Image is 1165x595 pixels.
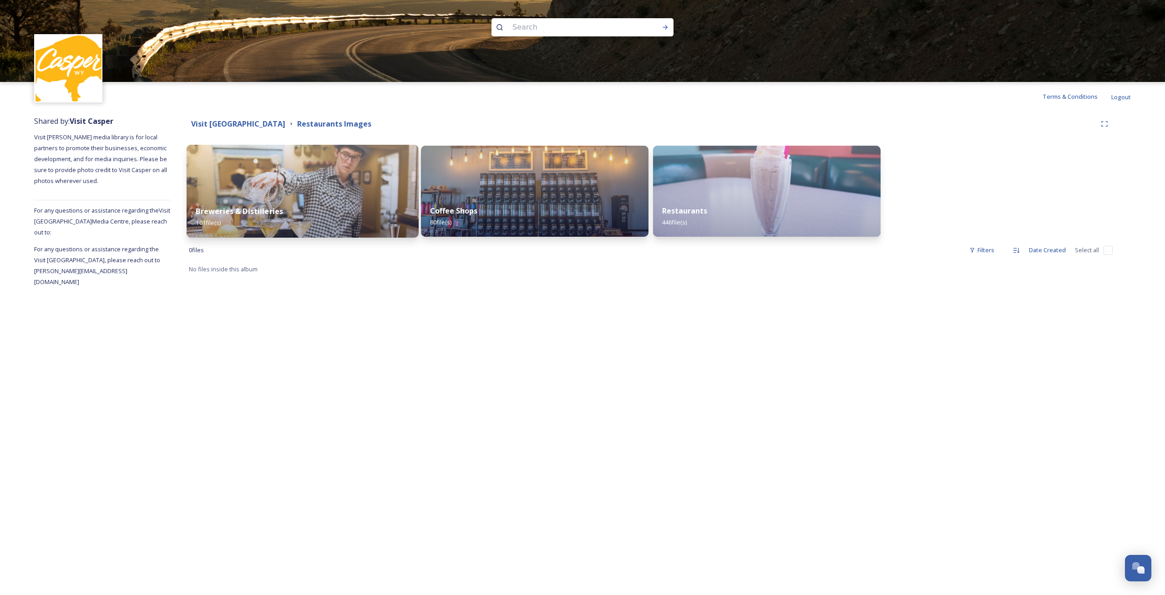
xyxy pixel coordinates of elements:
img: 9681749b-e509-4d5d-aedb-18d4060fab76.jpg [653,146,881,237]
span: Logout [1111,93,1131,101]
div: Date Created [1024,241,1070,259]
a: Terms & Conditions [1043,91,1111,102]
strong: Restaurants Images [297,119,371,129]
span: No files inside this album [189,265,258,273]
span: For any questions or assistance regarding the Visit [GEOGRAPHIC_DATA] Media Centre, please reach ... [34,206,170,236]
span: Shared by: [34,116,113,126]
span: For any questions or assistance regarding the Visit [GEOGRAPHIC_DATA], please reach out to [PERSO... [34,245,162,286]
span: 0 file s [189,246,204,254]
span: 80 file(s) [430,218,451,226]
button: Open Chat [1125,555,1151,581]
strong: Coffee Shops [430,206,477,216]
span: 101 file(s) [196,219,221,227]
input: Search [508,17,633,37]
strong: Visit [GEOGRAPHIC_DATA] [191,119,285,129]
span: Select all [1075,246,1099,254]
strong: Restaurants [662,206,707,216]
img: 3329f49c-01f6-416b-a37c-6aff7ca363f9.jpg [421,146,648,237]
img: 66739a5a-fd00-4231-9af0-83eb2e6df85d.jpg [187,145,419,238]
div: Filters [965,241,999,259]
img: 155780.jpg [35,36,101,102]
span: Visit [PERSON_NAME] media library is for local partners to promote their businesses, economic dev... [34,133,168,185]
strong: Visit Casper [70,116,113,126]
strong: Breweries & Distilleries [196,206,283,216]
span: Terms & Conditions [1043,92,1098,101]
span: 446 file(s) [662,218,687,226]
